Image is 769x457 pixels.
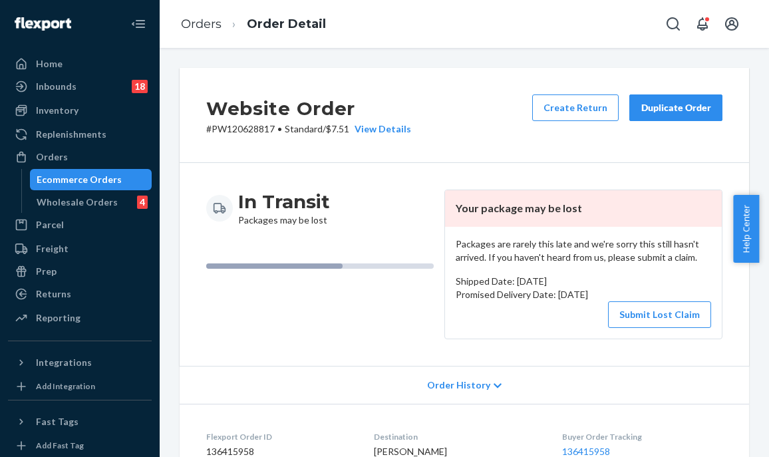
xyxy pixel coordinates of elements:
[532,94,619,121] button: Create Return
[36,104,78,117] div: Inventory
[733,195,759,263] button: Help Center
[37,173,122,186] div: Ecommerce Orders
[8,438,152,454] a: Add Fast Tag
[562,446,610,457] a: 136415958
[456,288,711,301] p: Promised Delivery Date: [DATE]
[36,440,84,451] div: Add Fast Tag
[718,11,745,37] button: Open account menu
[8,76,152,97] a: Inbounds18
[8,238,152,259] a: Freight
[15,17,71,31] img: Flexport logo
[36,242,69,255] div: Freight
[8,261,152,282] a: Prep
[660,11,687,37] button: Open Search Box
[8,283,152,305] a: Returns
[125,11,152,37] button: Close Navigation
[629,94,722,121] button: Duplicate Order
[36,415,78,428] div: Fast Tags
[8,307,152,329] a: Reporting
[689,11,716,37] button: Open notifications
[181,17,222,31] a: Orders
[206,94,411,122] h2: Website Order
[8,379,152,394] a: Add Integration
[30,192,152,213] a: Wholesale Orders4
[8,214,152,235] a: Parcel
[206,431,353,442] dt: Flexport Order ID
[238,190,330,227] div: Packages may be lost
[445,190,722,227] header: Your package may be lost
[8,124,152,145] a: Replenishments
[30,169,152,190] a: Ecommerce Orders
[37,196,118,209] div: Wholesale Orders
[36,128,106,141] div: Replenishments
[8,100,152,121] a: Inventory
[132,80,148,93] div: 18
[36,356,92,369] div: Integrations
[685,417,756,450] iframe: Opens a widget where you can chat to one of our agents
[247,17,326,31] a: Order Detail
[206,122,411,136] p: # PW120628817 / $7.51
[374,431,541,442] dt: Destination
[277,123,282,134] span: •
[8,411,152,432] button: Fast Tags
[427,379,490,392] span: Order History
[36,150,68,164] div: Orders
[562,431,722,442] dt: Buyer Order Tracking
[641,101,711,114] div: Duplicate Order
[36,218,64,231] div: Parcel
[137,196,148,209] div: 4
[456,275,711,288] p: Shipped Date: [DATE]
[8,146,152,168] a: Orders
[456,237,711,264] p: Packages are rarely this late and we're sorry this still hasn't arrived. If you haven't heard fro...
[238,190,330,214] h3: In Transit
[608,301,711,328] button: Submit Lost Claim
[349,122,411,136] button: View Details
[8,352,152,373] button: Integrations
[8,53,152,75] a: Home
[170,5,337,44] ol: breadcrumbs
[285,123,323,134] span: Standard
[36,80,77,93] div: Inbounds
[36,381,95,392] div: Add Integration
[36,57,63,71] div: Home
[36,287,71,301] div: Returns
[36,265,57,278] div: Prep
[36,311,80,325] div: Reporting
